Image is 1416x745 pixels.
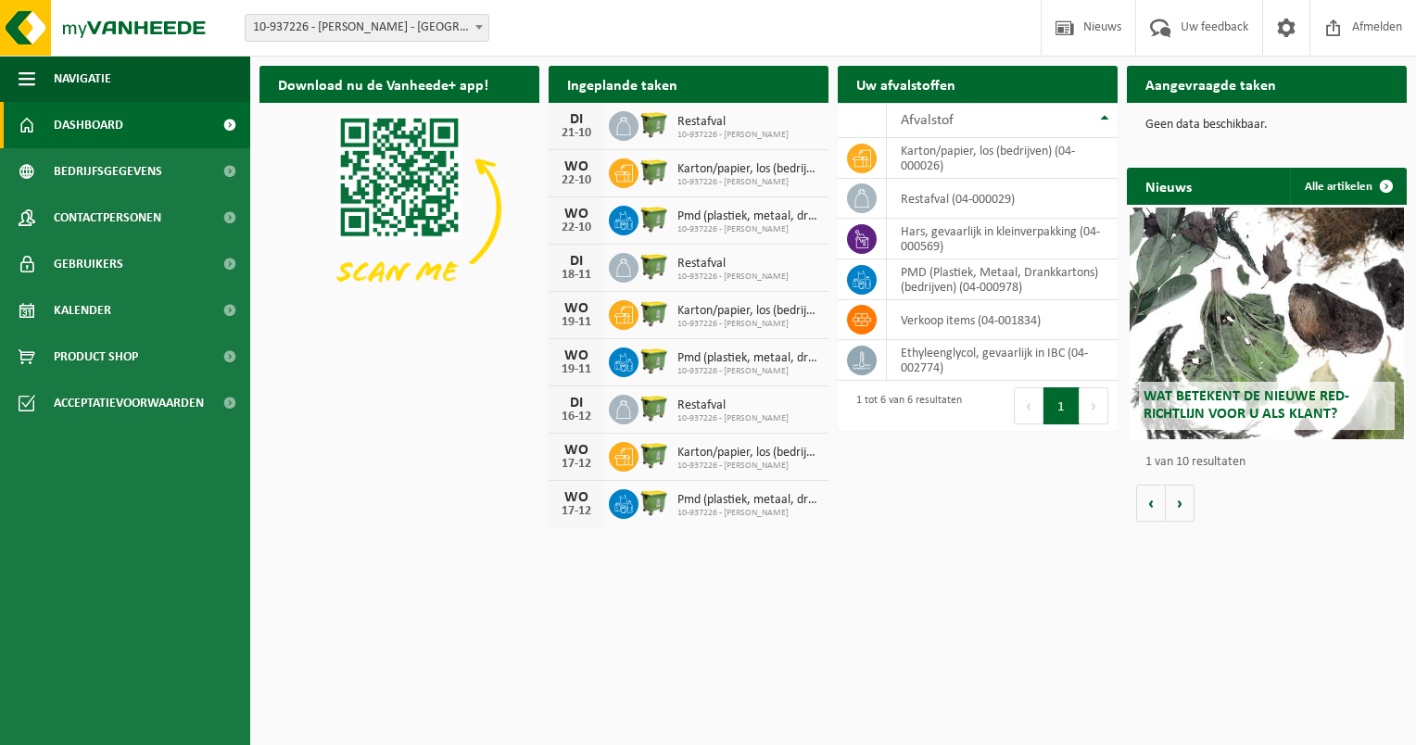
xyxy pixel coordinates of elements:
[677,446,819,461] span: Karton/papier, los (bedrijven)
[638,297,670,329] img: WB-1100-HPE-GN-50
[677,271,789,283] span: 10-937226 - [PERSON_NAME]
[558,127,595,140] div: 21-10
[677,319,819,330] span: 10-937226 - [PERSON_NAME]
[887,219,1118,259] td: hars, gevaarlijk in kleinverpakking (04-000569)
[1127,168,1210,204] h2: Nieuws
[54,102,123,148] span: Dashboard
[1130,208,1404,439] a: Wat betekent de nieuwe RED-richtlijn voor u als klant?
[54,287,111,334] span: Kalender
[558,348,595,363] div: WO
[558,112,595,127] div: DI
[677,366,819,377] span: 10-937226 - [PERSON_NAME]
[558,207,595,221] div: WO
[54,56,111,102] span: Navigatie
[638,345,670,376] img: WB-1100-HPE-GN-50
[887,138,1118,179] td: karton/papier, los (bedrijven) (04-000026)
[558,301,595,316] div: WO
[1080,387,1108,424] button: Next
[1144,389,1349,422] span: Wat betekent de nieuwe RED-richtlijn voor u als klant?
[677,461,819,472] span: 10-937226 - [PERSON_NAME]
[549,66,696,102] h2: Ingeplande taken
[638,439,670,471] img: WB-1100-HPE-GN-50
[1136,485,1166,522] button: Vorige
[638,486,670,518] img: WB-1100-HPE-GN-50
[638,156,670,187] img: WB-1100-HPE-GN-50
[558,505,595,518] div: 17-12
[558,254,595,269] div: DI
[558,458,595,471] div: 17-12
[558,363,595,376] div: 19-11
[677,257,789,271] span: Restafval
[847,385,962,426] div: 1 tot 6 van 6 resultaten
[887,179,1118,219] td: restafval (04-000029)
[677,351,819,366] span: Pmd (plastiek, metaal, drankkartons) (bedrijven)
[677,508,819,519] span: 10-937226 - [PERSON_NAME]
[558,410,595,423] div: 16-12
[677,130,789,141] span: 10-937226 - [PERSON_NAME]
[638,392,670,423] img: WB-1100-HPE-GN-50
[838,66,974,102] h2: Uw afvalstoffen
[54,334,138,380] span: Product Shop
[887,300,1118,340] td: verkoop items (04-001834)
[558,174,595,187] div: 22-10
[54,148,162,195] span: Bedrijfsgegevens
[54,195,161,241] span: Contactpersonen
[558,396,595,410] div: DI
[638,250,670,282] img: WB-1100-HPE-GN-50
[901,113,954,128] span: Afvalstof
[887,340,1118,381] td: Ethyleenglycol, gevaarlijk in IBC (04-002774)
[887,259,1118,300] td: PMD (Plastiek, Metaal, Drankkartons) (bedrijven) (04-000978)
[638,203,670,234] img: WB-1100-HPE-GN-50
[54,241,123,287] span: Gebruikers
[558,269,595,282] div: 18-11
[677,177,819,188] span: 10-937226 - [PERSON_NAME]
[54,380,204,426] span: Acceptatievoorwaarden
[1166,485,1195,522] button: Volgende
[245,14,489,42] span: 10-937226 - ELIA-NEMOLINCK - BRUGGE
[677,115,789,130] span: Restafval
[1127,66,1295,102] h2: Aangevraagde taken
[259,103,539,313] img: Download de VHEPlus App
[246,15,488,41] span: 10-937226 - ELIA-NEMOLINCK - BRUGGE
[1145,456,1397,469] p: 1 van 10 resultaten
[677,162,819,177] span: Karton/papier, los (bedrijven)
[677,209,819,224] span: Pmd (plastiek, metaal, drankkartons) (bedrijven)
[1014,387,1043,424] button: Previous
[558,221,595,234] div: 22-10
[558,443,595,458] div: WO
[677,398,789,413] span: Restafval
[677,224,819,235] span: 10-937226 - [PERSON_NAME]
[1145,119,1388,132] p: Geen data beschikbaar.
[638,108,670,140] img: WB-1100-HPE-GN-50
[677,493,819,508] span: Pmd (plastiek, metaal, drankkartons) (bedrijven)
[677,413,789,424] span: 10-937226 - [PERSON_NAME]
[558,490,595,505] div: WO
[677,304,819,319] span: Karton/papier, los (bedrijven)
[558,159,595,174] div: WO
[259,66,507,102] h2: Download nu de Vanheede+ app!
[1043,387,1080,424] button: 1
[558,316,595,329] div: 19-11
[1290,168,1405,205] a: Alle artikelen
